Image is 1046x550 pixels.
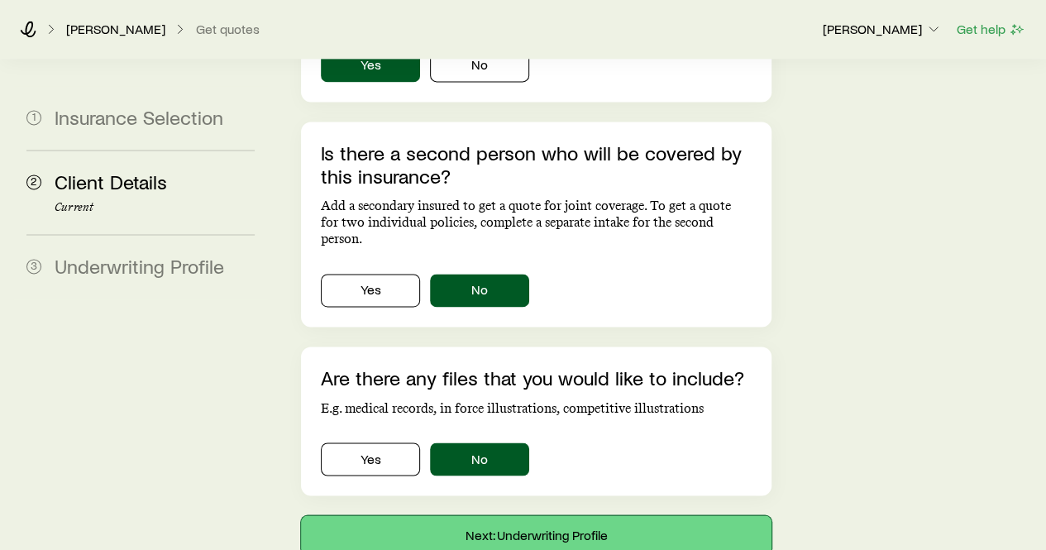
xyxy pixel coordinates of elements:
[321,399,751,416] p: E.g. medical records, in force illustrations, competitive illustrations
[956,20,1026,39] button: Get help
[321,442,420,476] button: Yes
[26,175,41,189] span: 2
[321,366,751,390] p: Are there any files that you would like to include?
[55,105,223,129] span: Insurance Selection
[822,20,943,40] button: [PERSON_NAME]
[55,170,167,194] span: Client Details
[823,21,942,37] p: [PERSON_NAME]
[66,21,165,37] p: [PERSON_NAME]
[321,49,420,82] button: Yes
[26,259,41,274] span: 3
[430,274,529,307] button: No
[195,22,260,37] button: Get quotes
[321,274,420,307] button: Yes
[321,198,751,247] p: Add a secondary insured to get a quote for joint coverage. To get a quote for two individual poli...
[321,141,751,188] p: Is there a second person who will be covered by this insurance?
[26,110,41,125] span: 1
[55,254,224,278] span: Underwriting Profile
[430,442,529,476] button: No
[430,49,529,82] button: No
[55,201,255,214] p: Current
